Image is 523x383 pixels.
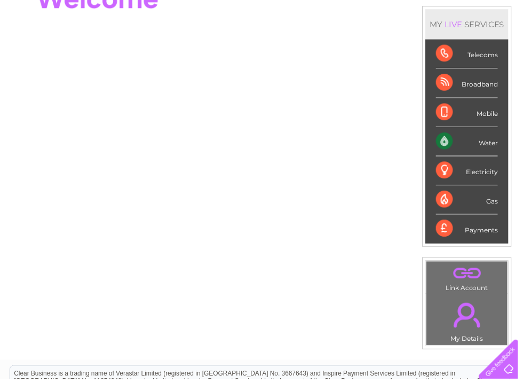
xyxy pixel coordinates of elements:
div: Electricity [440,158,503,187]
div: Telecoms [440,40,503,69]
a: Energy [362,45,385,53]
a: 0333 014 3131 [322,5,395,19]
td: My Details [430,296,513,349]
img: logo.png [18,28,73,60]
div: Water [440,128,503,158]
td: Link Account [430,263,513,297]
div: Clear Business is a trading name of Verastar Limited (registered in [GEOGRAPHIC_DATA] No. 3667643... [10,6,514,52]
div: Payments [440,216,503,245]
a: Log out [488,45,513,53]
div: MY SERVICES [430,9,513,40]
a: . [433,267,510,285]
div: LIVE [447,19,469,29]
a: . [433,299,510,337]
a: Telecoms [392,45,424,53]
div: Mobile [440,99,503,128]
a: Blog [430,45,446,53]
div: Broadband [440,69,503,98]
a: Water [335,45,355,53]
div: Gas [440,187,503,216]
a: Contact [452,45,478,53]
